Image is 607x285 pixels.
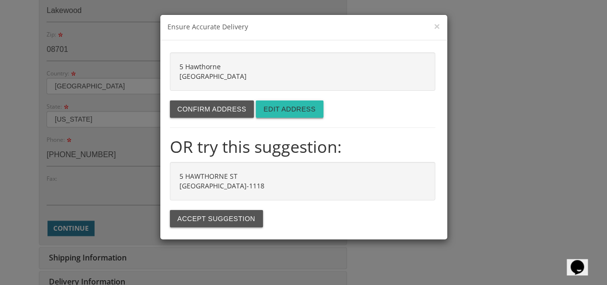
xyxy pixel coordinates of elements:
button: Confirm address [170,100,254,118]
button: Accept suggestion [170,210,263,227]
h3: Ensure Accurate Delivery [167,22,440,33]
div: 5 Hawthorne [GEOGRAPHIC_DATA] [170,52,435,91]
button: Edit address [256,100,323,118]
iframe: chat widget [567,247,597,275]
strong: OR try this suggestion: [170,135,342,158]
button: × [434,21,440,31]
strong: 5 HAWTHORNE ST [GEOGRAPHIC_DATA]-1118 [179,172,264,190]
